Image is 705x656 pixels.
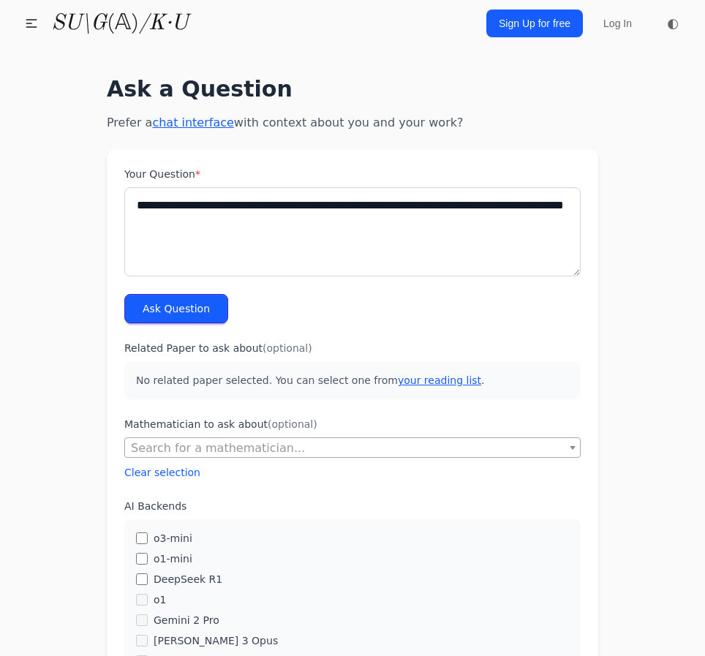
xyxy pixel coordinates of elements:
span: ◐ [667,17,679,30]
label: Mathematician to ask about [124,417,581,431]
p: Prefer a with context about you and your work? [107,114,598,132]
span: Search for a mathematician... [131,441,305,455]
label: Your Question [124,167,581,181]
i: /K·U [139,12,188,34]
label: Related Paper to ask about [124,341,581,355]
a: your reading list [398,374,481,386]
span: Search for a mathematician... [125,438,580,459]
h1: Ask a Question [107,76,598,102]
i: SU\G [51,12,107,34]
span: (optional) [263,342,312,354]
label: [PERSON_NAME] 3 Opus [154,633,278,648]
button: Ask Question [124,294,228,323]
a: Log In [595,10,641,37]
label: AI Backends [124,499,581,513]
a: chat interface [152,116,233,129]
span: Search for a mathematician... [124,437,581,458]
a: SU\G(𝔸)/K·U [51,10,188,37]
a: Sign Up for free [486,10,583,37]
p: No related paper selected. You can select one from . [124,361,581,399]
label: Gemini 2 Pro [154,613,219,627]
span: (optional) [268,418,317,430]
label: o3-mini [154,531,192,546]
label: DeepSeek R1 [154,572,222,587]
button: Clear selection [124,465,200,480]
button: ◐ [658,9,687,38]
label: o1 [154,592,166,607]
label: o1-mini [154,551,192,566]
